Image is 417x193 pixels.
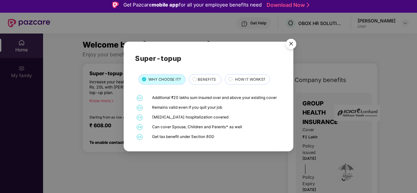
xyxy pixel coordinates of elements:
[152,134,281,140] div: Get tax benefit under Section 80D
[267,2,307,8] a: Download Now
[123,1,262,9] div: Get Pazcare for all your employee benefits need
[152,2,179,8] strong: mobile app
[137,95,143,101] span: 01
[152,115,281,120] div: [MEDICAL_DATA] hospitalization covered
[152,105,281,111] div: Remains valid even if you quit your job
[282,35,300,53] button: Close
[152,124,281,130] div: Can cover Spouse, Children and Parents* as well
[112,2,119,8] img: Logo
[148,76,181,82] span: WHY CHOOSE IT?
[137,124,143,130] span: 04
[137,105,143,111] span: 02
[282,36,300,54] img: svg+xml;base64,PHN2ZyB4bWxucz0iaHR0cDovL3d3dy53My5vcmcvMjAwMC9zdmciIHdpZHRoPSI1NiIgaGVpZ2h0PSI1Ni...
[137,134,143,140] span: 05
[137,115,143,120] span: 03
[198,76,216,82] span: BENEFITS
[152,95,281,101] div: Additional ₹20 lakhs sum insured over and above your existing cover
[307,2,309,8] img: Stroke
[135,53,282,64] h2: Super-topup
[235,76,265,82] span: HOW IT WORKS?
